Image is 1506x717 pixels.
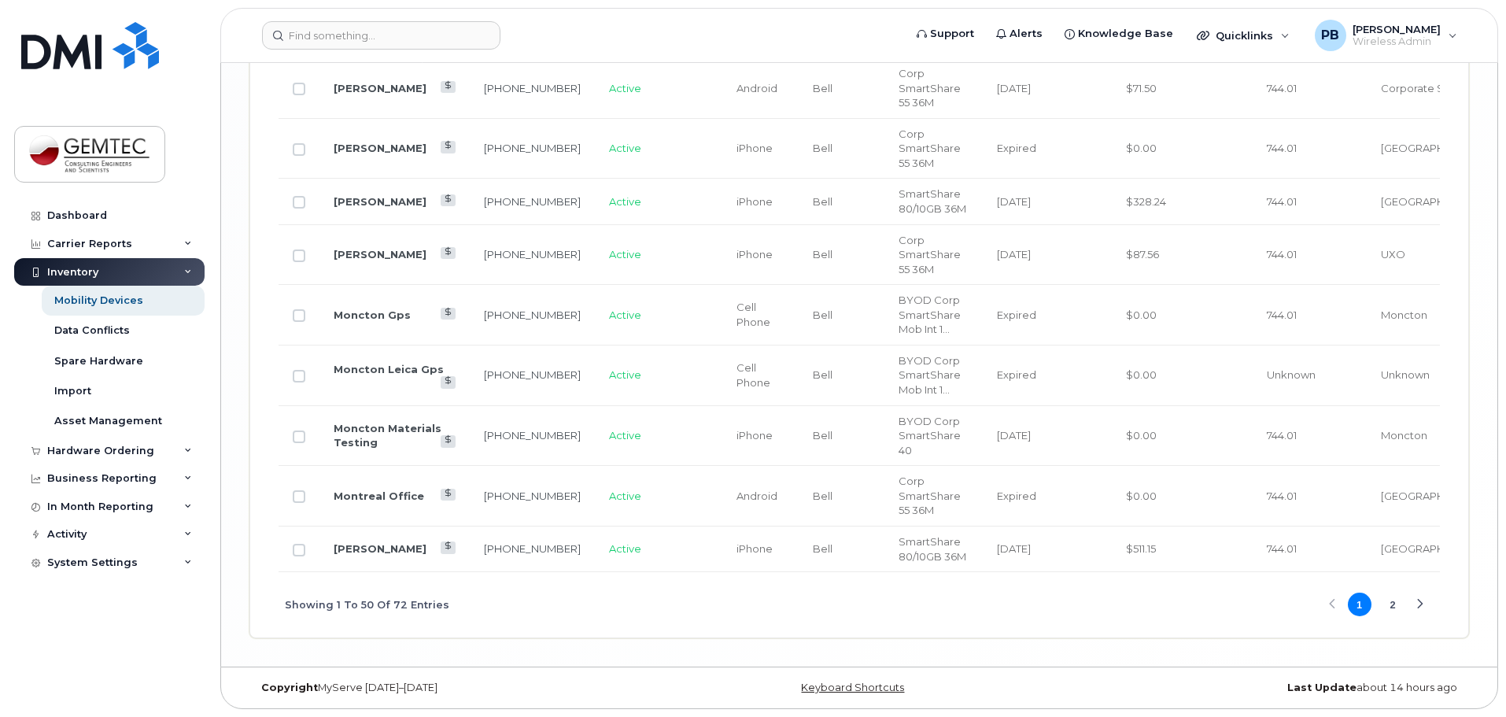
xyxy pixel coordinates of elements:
[813,82,832,94] span: Bell
[1321,26,1339,45] span: PB
[334,195,426,208] a: [PERSON_NAME]
[441,308,456,320] a: View Last Bill
[1186,20,1301,51] div: Quicklinks
[1010,26,1043,42] span: Alerts
[736,248,773,261] span: iPhone
[334,142,426,154] a: [PERSON_NAME]
[997,490,1036,502] span: Expired
[899,128,961,169] span: Corp SmartShare 55 36M
[609,429,641,442] span: Active
[261,682,318,693] strong: Copyright
[441,247,456,259] a: View Last Bill
[484,542,581,555] a: [PHONE_NUMBER]
[813,142,832,154] span: Bell
[1381,142,1492,154] span: [GEOGRAPHIC_DATA]
[736,301,770,328] span: Cell Phone
[484,368,581,381] a: [PHONE_NUMBER]
[899,415,961,456] span: BYOD Corp SmartShare 40
[736,82,777,94] span: Android
[985,18,1054,50] a: Alerts
[1287,682,1357,693] strong: Last Update
[1126,368,1157,381] span: $0.00
[1078,26,1173,42] span: Knowledge Base
[1353,23,1441,35] span: [PERSON_NAME]
[997,142,1036,154] span: Expired
[1267,82,1297,94] span: 744.01
[609,542,641,555] span: Active
[813,490,832,502] span: Bell
[1126,309,1157,321] span: $0.00
[1267,248,1297,261] span: 744.01
[899,535,966,563] span: SmartShare 80/10GB 36M
[899,234,961,275] span: Corp SmartShare 55 36M
[1126,542,1156,555] span: $511.15
[334,542,426,555] a: [PERSON_NAME]
[609,142,641,154] span: Active
[609,82,641,94] span: Active
[1126,195,1166,208] span: $328.24
[609,309,641,321] span: Active
[1216,29,1273,42] span: Quicklinks
[334,363,444,375] a: Moncton Leica Gps
[441,489,456,501] a: View Last Bill
[1267,142,1297,154] span: 744.01
[899,354,961,396] span: BYOD Corp SmartShare Mob Int 10
[1126,248,1159,261] span: $87.56
[1408,593,1432,616] button: Next Page
[334,82,426,94] a: [PERSON_NAME]
[609,490,641,502] span: Active
[1267,542,1297,555] span: 744.01
[1381,195,1492,208] span: [GEOGRAPHIC_DATA]
[801,682,904,693] a: Keyboard Shortcuts
[609,248,641,261] span: Active
[997,195,1031,208] span: [DATE]
[736,361,770,389] span: Cell Phone
[1381,593,1404,616] button: Page 2
[899,294,961,335] span: BYOD Corp SmartShare Mob Int 10
[1381,542,1492,555] span: [GEOGRAPHIC_DATA]
[1381,248,1405,261] span: UXO
[736,195,773,208] span: iPhone
[1126,142,1157,154] span: $0.00
[334,309,411,321] a: Moncton Gps
[899,475,961,516] span: Corp SmartShare 55 36M
[1348,593,1371,616] button: Page 1
[249,682,656,694] div: MyServe [DATE]–[DATE]
[1054,18,1184,50] a: Knowledge Base
[997,429,1031,442] span: [DATE]
[997,248,1031,261] span: [DATE]
[1381,490,1492,502] span: [GEOGRAPHIC_DATA]
[1381,429,1427,442] span: Moncton
[813,248,832,261] span: Bell
[1267,195,1297,208] span: 744.01
[484,248,581,261] a: [PHONE_NUMBER]
[813,368,832,381] span: Bell
[484,309,581,321] a: [PHONE_NUMBER]
[441,81,456,93] a: View Last Bill
[334,422,441,449] a: Moncton Materials Testing
[899,187,966,215] span: SmartShare 80/10GB 36M
[813,542,832,555] span: Bell
[930,26,974,42] span: Support
[1267,429,1297,442] span: 744.01
[997,309,1036,321] span: Expired
[1267,368,1316,381] span: Unknown
[484,195,581,208] a: [PHONE_NUMBER]
[997,82,1031,94] span: [DATE]
[997,542,1031,555] span: [DATE]
[899,67,961,109] span: Corp SmartShare 55 36M
[1304,20,1468,51] div: Patricia Boulanger
[1353,35,1441,48] span: Wireless Admin
[1126,429,1157,442] span: $0.00
[484,490,581,502] a: [PHONE_NUMBER]
[441,541,456,553] a: View Last Bill
[736,142,773,154] span: iPhone
[906,18,985,50] a: Support
[1267,490,1297,502] span: 744.01
[441,141,456,153] a: View Last Bill
[484,82,581,94] a: [PHONE_NUMBER]
[484,142,581,154] a: [PHONE_NUMBER]
[334,248,426,261] a: [PERSON_NAME]
[334,490,424,502] a: Montreal Office
[736,429,773,442] span: iPhone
